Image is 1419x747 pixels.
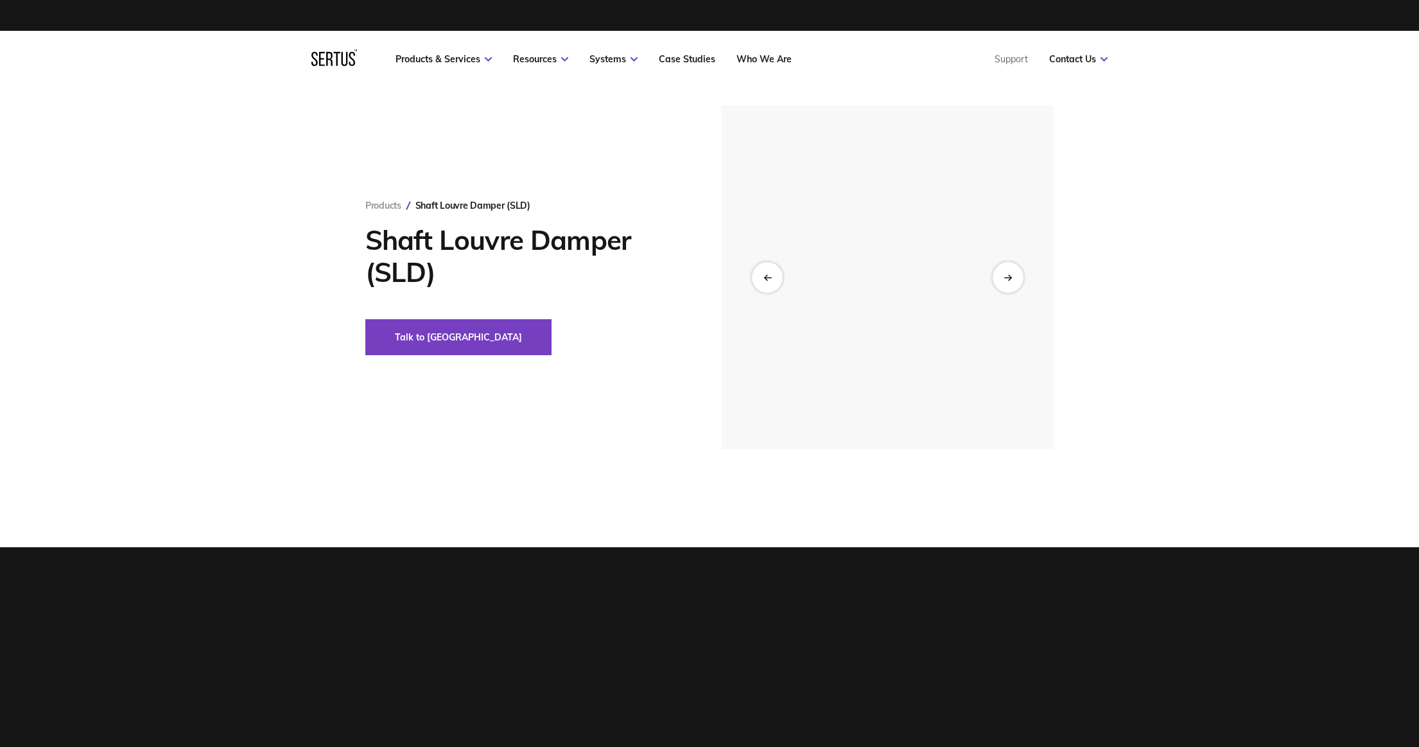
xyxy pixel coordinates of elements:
[365,319,552,355] button: Talk to [GEOGRAPHIC_DATA]
[659,53,715,65] a: Case Studies
[365,224,683,288] h1: Shaft Louvre Damper (SLD)
[736,53,792,65] a: Who We Are
[365,200,401,211] a: Products
[1049,53,1108,65] a: Contact Us
[513,53,568,65] a: Resources
[396,53,492,65] a: Products & Services
[995,53,1028,65] a: Support
[589,53,638,65] a: Systems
